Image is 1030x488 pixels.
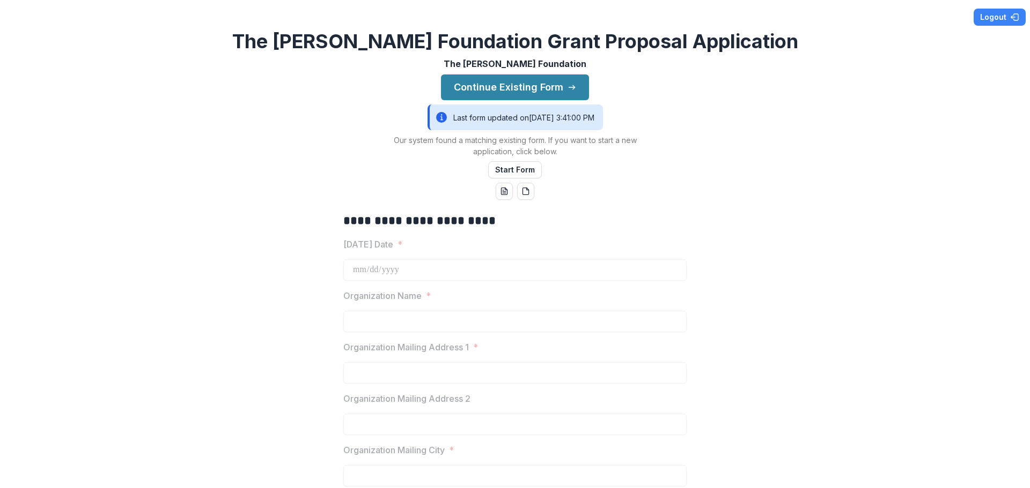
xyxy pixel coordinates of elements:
p: Organization Mailing City [343,444,445,456]
p: Our system found a matching existing form. If you want to start a new application, click below. [381,134,649,157]
p: The [PERSON_NAME] Foundation [444,57,586,70]
h2: The [PERSON_NAME] Foundation Grant Proposal Application [232,30,798,53]
p: Organization Mailing Address 2 [343,392,470,405]
button: pdf-download [517,183,534,200]
button: Start Form [488,161,542,178]
button: word-download [496,183,513,200]
button: Logout [974,9,1026,26]
button: Continue Existing Form [441,74,589,100]
p: Organization Mailing Address 1 [343,341,469,354]
p: Organization Name [343,289,422,302]
p: [DATE] Date [343,238,393,251]
div: Last form updated on [DATE] 3:41:00 PM [428,104,603,130]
